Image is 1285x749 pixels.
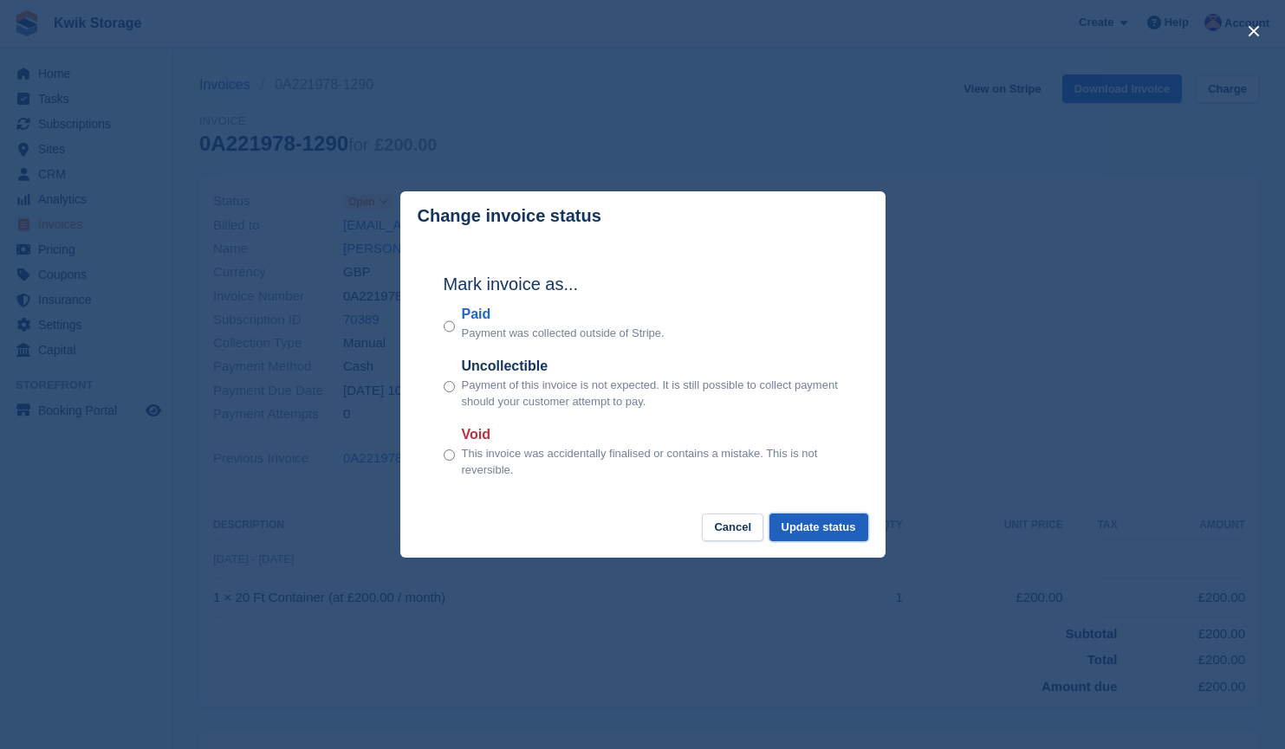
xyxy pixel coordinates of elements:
[462,445,842,479] p: This invoice was accidentally finalised or contains a mistake. This is not reversible.
[769,513,868,542] button: Update status
[462,304,665,325] label: Paid
[702,513,763,542] button: Cancel
[444,271,842,297] h2: Mark invoice as...
[462,424,842,445] label: Void
[418,206,601,226] p: Change invoice status
[462,356,842,377] label: Uncollectible
[1240,17,1268,45] button: close
[462,377,842,410] p: Payment of this invoice is not expected. It is still possible to collect payment should your cust...
[462,325,665,342] p: Payment was collected outside of Stripe.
